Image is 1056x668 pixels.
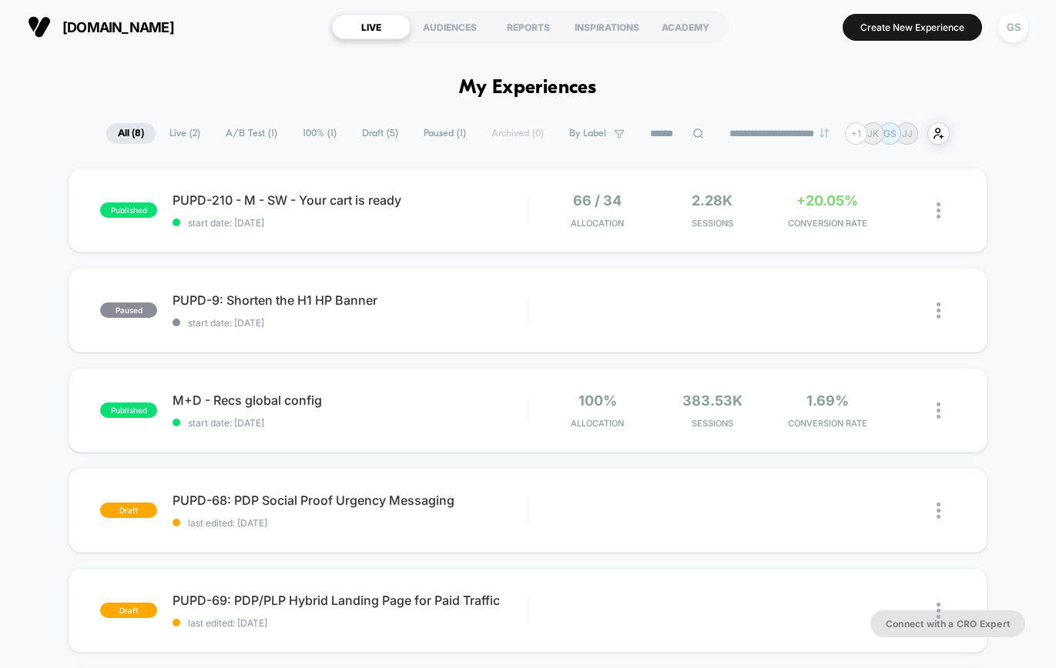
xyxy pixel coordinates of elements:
[578,392,617,409] span: 100%
[489,15,568,39] div: REPORTS
[106,123,156,144] span: All ( 8 )
[796,192,858,209] span: +20.05%
[568,15,646,39] div: INSPIRATIONS
[214,123,289,144] span: A/B Test ( 1 )
[100,202,157,218] span: published
[100,302,157,318] span: paused
[173,392,528,408] span: M+D - Recs global config
[937,402,940,419] img: close
[28,15,51,38] img: Visually logo
[173,417,528,429] span: start date: [DATE]
[569,128,606,139] span: By Label
[173,192,528,208] span: PUPD-210 - M - SW - Your cart is ready
[332,15,411,39] div: LIVE
[173,593,528,608] span: PUPD-69: PDP/PLP Hybrid Landing Page for Paid Traffic
[937,603,940,619] img: close
[412,123,478,144] span: Paused ( 1 )
[173,317,528,329] span: start date: [DATE]
[100,402,157,418] span: published
[937,302,940,319] img: close
[291,123,348,144] span: 100% ( 1 )
[411,15,489,39] div: AUDIENCES
[173,493,528,508] span: PUPD-68: PDP Social Proof Urgency Messaging
[571,218,624,229] span: Allocation
[998,12,1028,42] div: GS
[682,392,743,409] span: 383.53k
[100,603,157,618] span: draft
[23,15,179,39] button: [DOMAIN_NAME]
[774,418,881,429] span: CONVERSION RATE
[659,218,766,229] span: Sessions
[100,503,157,518] span: draft
[994,12,1033,43] button: GS
[62,19,174,35] span: [DOMAIN_NAME]
[806,392,849,409] span: 1.69%
[659,418,766,429] span: Sessions
[774,218,881,229] span: CONVERSION RATE
[571,418,624,429] span: Allocation
[573,192,622,209] span: 66 / 34
[692,192,732,209] span: 2.28k
[173,217,528,229] span: start date: [DATE]
[173,517,528,529] span: last edited: [DATE]
[937,202,940,219] img: close
[646,15,725,39] div: ACADEMY
[350,123,410,144] span: Draft ( 5 )
[158,123,212,144] span: Live ( 2 )
[937,503,940,519] img: close
[902,128,913,139] p: JJ
[820,129,829,138] img: end
[845,122,867,145] div: + 1
[843,14,982,41] button: Create New Experience
[173,292,528,308] span: PUPD-9: Shorten the H1 HP Banner
[459,77,597,99] h1: My Experiences
[883,128,897,139] p: GS
[867,128,879,139] p: JK
[870,610,1025,637] button: Connect with a CRO Expert
[173,617,528,629] span: last edited: [DATE]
